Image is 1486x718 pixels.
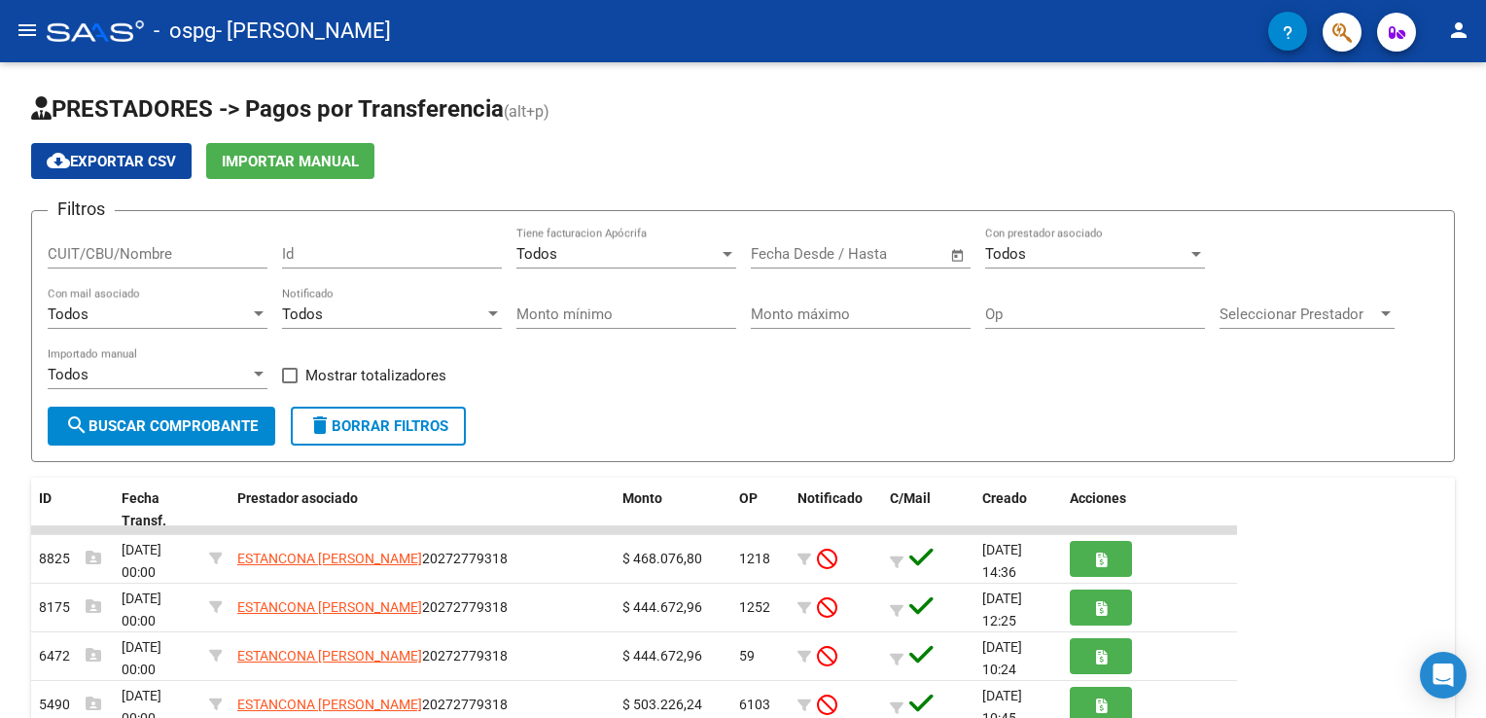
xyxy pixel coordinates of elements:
[39,551,101,566] span: 8825
[739,697,770,712] span: 6103
[122,639,161,677] span: [DATE] 00:00
[1070,490,1126,506] span: Acciones
[622,490,662,506] span: Monto
[31,478,114,542] datatable-header-cell: ID
[847,245,941,263] input: Fecha fin
[739,648,755,664] span: 59
[1062,478,1237,542] datatable-header-cell: Acciones
[237,648,422,664] span: ESTANCONA [PERSON_NAME]
[291,407,466,446] button: Borrar Filtros
[1220,305,1377,323] span: Seleccionar Prestador
[982,542,1022,580] span: [DATE] 14:36
[237,551,422,566] span: ESTANCONA [PERSON_NAME]
[731,478,790,542] datatable-header-cell: OP
[230,478,615,542] datatable-header-cell: Prestador asociado
[237,697,422,712] span: ESTANCONA [PERSON_NAME]
[237,599,508,615] span: 20272779318
[65,413,88,437] mat-icon: search
[31,95,504,123] span: PRESTADORES -> Pagos por Transferencia
[305,364,446,387] span: Mostrar totalizadores
[122,490,166,528] span: Fecha Transf.
[739,599,770,615] span: 1252
[39,599,101,615] span: 8175
[739,490,758,506] span: OP
[48,305,88,323] span: Todos
[48,196,115,223] h3: Filtros
[216,10,391,53] span: - [PERSON_NAME]
[48,407,275,446] button: Buscar Comprobante
[39,648,101,664] span: 6472
[308,413,332,437] mat-icon: delete
[890,490,931,506] span: C/Mail
[947,244,970,267] button: Open calendar
[982,490,1027,506] span: Creado
[739,551,770,566] span: 1218
[47,153,176,170] span: Exportar CSV
[237,551,508,566] span: 20272779318
[31,143,192,179] button: Exportar CSV
[751,245,830,263] input: Fecha inicio
[48,366,88,383] span: Todos
[308,417,448,435] span: Borrar Filtros
[622,551,702,566] span: $ 468.076,80
[222,153,359,170] span: Importar Manual
[797,490,863,506] span: Notificado
[1420,652,1467,699] div: Open Intercom Messenger
[1447,18,1470,42] mat-icon: person
[622,648,702,664] span: $ 444.672,96
[154,10,216,53] span: - ospg
[237,490,358,506] span: Prestador asociado
[114,478,201,542] datatable-header-cell: Fecha Transf.
[282,305,323,323] span: Todos
[237,599,422,615] span: ESTANCONA [PERSON_NAME]
[615,478,731,542] datatable-header-cell: Monto
[974,478,1062,542] datatable-header-cell: Creado
[47,149,70,172] mat-icon: cloud_download
[982,591,1022,628] span: [DATE] 12:25
[985,245,1026,263] span: Todos
[622,599,702,615] span: $ 444.672,96
[622,697,702,712] span: $ 503.226,24
[237,648,508,664] span: 20272779318
[237,697,508,712] span: 20272779318
[206,143,374,179] button: Importar Manual
[882,478,974,542] datatable-header-cell: C/Mail
[39,697,101,712] span: 5490
[65,417,258,435] span: Buscar Comprobante
[790,478,882,542] datatable-header-cell: Notificado
[504,102,549,121] span: (alt+p)
[16,18,39,42] mat-icon: menu
[39,490,52,506] span: ID
[122,542,161,580] span: [DATE] 00:00
[516,245,557,263] span: Todos
[982,639,1022,677] span: [DATE] 10:24
[122,591,161,628] span: [DATE] 00:00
